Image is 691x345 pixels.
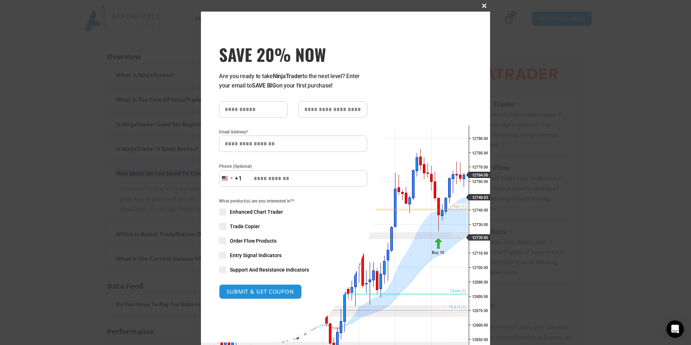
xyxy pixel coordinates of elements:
[219,284,302,299] button: SUBMIT & GET COUPON
[219,223,367,230] label: Trade Copier
[230,223,260,230] span: Trade Copier
[230,252,282,259] span: Entry Signal Indicators
[219,237,367,244] label: Order Flow Products
[230,237,276,244] span: Order Flow Products
[252,82,276,89] strong: SAVE BIG
[219,128,367,136] label: Email Address
[219,44,367,64] span: SAVE 20% NOW
[219,252,367,259] label: Entry Signal Indicators
[219,163,367,170] label: Phone (Optional)
[219,208,367,216] label: Enhanced Chart Trader
[219,72,367,90] p: Are you ready to take to the next level? Enter your email to on your first purchase!
[219,170,242,187] button: Selected country
[219,266,367,273] label: Support And Resistance Indicators
[230,266,309,273] span: Support And Resistance Indicators
[273,73,302,80] strong: NinjaTrader
[666,320,684,338] div: Open Intercom Messenger
[235,174,242,183] div: +1
[230,208,283,216] span: Enhanced Chart Trader
[219,197,367,205] span: What product(s) are you interested in?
